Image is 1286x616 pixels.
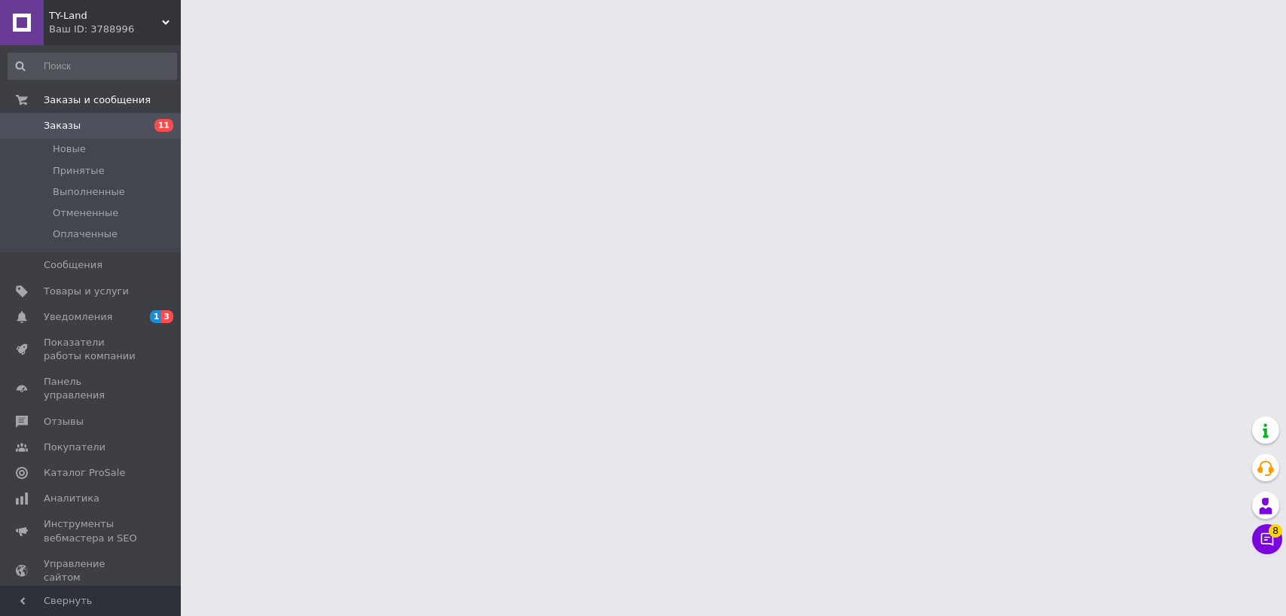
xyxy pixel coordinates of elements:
span: Сообщения [44,258,102,272]
span: Оплаченные [53,227,118,241]
span: Отзывы [44,415,84,428]
span: 3 [161,310,173,323]
span: Заказы и сообщения [44,93,151,107]
span: Принятые [53,164,105,178]
span: Товары и услуги [44,285,129,298]
span: 8 [1269,524,1282,538]
input: Поиск [8,53,177,80]
span: Каталог ProSale [44,466,125,480]
span: 1 [150,310,162,323]
span: Уведомления [44,310,112,324]
span: Управление сайтом [44,557,139,584]
span: Заказы [44,119,81,133]
span: Выполненные [53,185,125,199]
span: Панель управления [44,375,139,402]
button: Чат с покупателем8 [1252,524,1282,554]
span: Показатели работы компании [44,336,139,363]
span: TY-Land [49,9,162,23]
div: Ваш ID: 3788996 [49,23,181,36]
span: Новые [53,142,86,156]
span: Покупатели [44,441,105,454]
span: Отмененные [53,206,118,220]
span: 11 [154,119,173,132]
span: Инструменты вебмастера и SEO [44,517,139,544]
span: Аналитика [44,492,99,505]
